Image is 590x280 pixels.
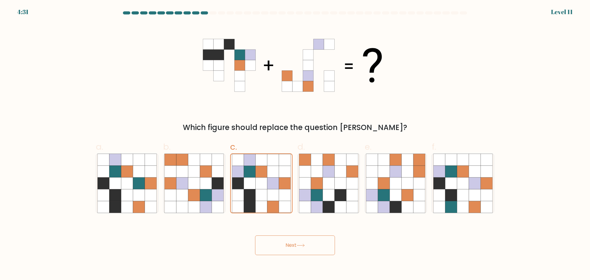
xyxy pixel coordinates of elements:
span: c. [230,141,237,153]
span: f. [432,141,436,153]
div: 4:31 [17,7,29,17]
div: Which figure should replace the question [PERSON_NAME]? [100,122,490,133]
span: d. [297,141,305,153]
span: b. [163,141,171,153]
span: e. [365,141,372,153]
span: a. [96,141,103,153]
div: Level 11 [551,7,573,17]
button: Next [255,235,335,255]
